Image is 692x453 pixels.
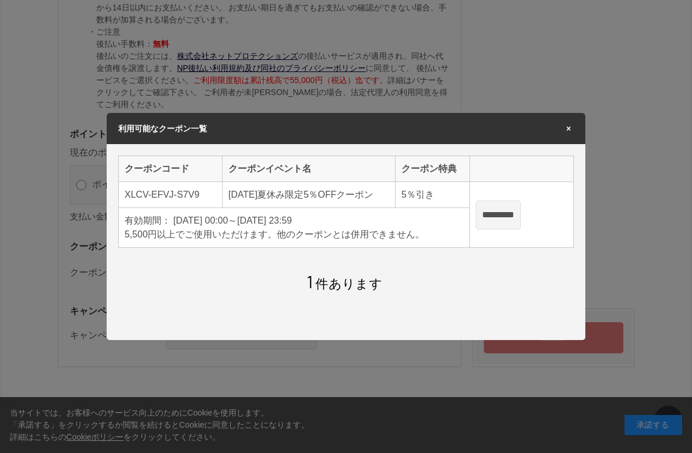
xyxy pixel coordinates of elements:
[173,216,292,225] span: [DATE] 00:00～[DATE] 23:59
[125,228,464,241] div: 5,500円以上でご使用いただけます。他のクーポンとは併用できません。
[307,277,382,291] span: 件あります
[118,124,207,133] span: 利用可能なクーポン一覧
[223,156,396,182] th: クーポンイベント名
[223,182,396,208] td: [DATE]夏休み限定5％OFFクーポン
[563,124,574,133] span: ×
[125,216,171,225] span: 有効期間：
[396,182,470,208] td: 引き
[396,156,470,182] th: クーポン特典
[307,271,313,292] span: 1
[401,190,416,199] span: 5％
[119,156,223,182] th: クーポンコード
[119,182,223,208] td: XLCV-EFVJ-S7V9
